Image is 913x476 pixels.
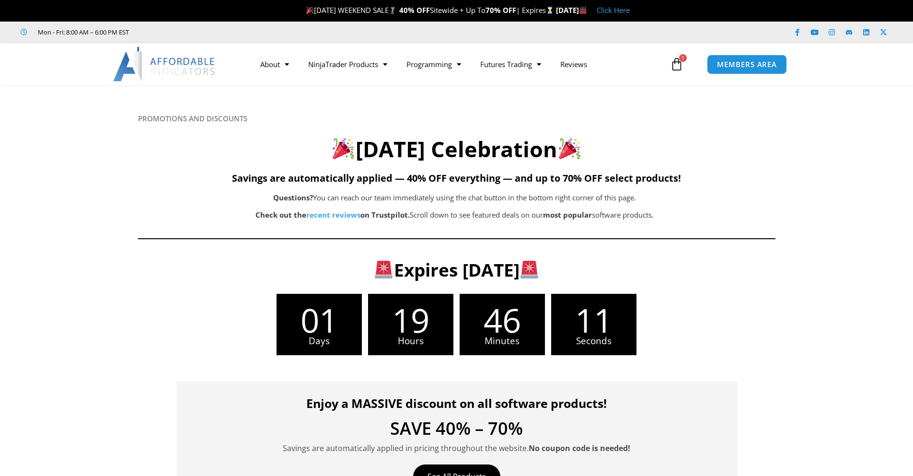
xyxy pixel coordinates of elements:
[299,53,397,75] a: NinjaTrader Products
[460,337,545,346] span: Minutes
[306,210,360,220] a: recent reviews
[333,138,354,159] img: 🎉
[138,173,775,184] h5: Savings are automatically applied — 40% OFF everything — and up to 70% OFF select products!
[368,303,453,337] span: 19
[138,114,775,123] h6: PROMOTIONS AND DISCOUNTS
[191,442,723,455] p: Savings are automatically applied in pricing throughout the website.
[520,261,538,279] img: 🚨
[707,55,787,74] a: MEMBERS AREA
[597,5,630,15] a: Click Here
[460,303,545,337] span: 46
[35,26,129,38] span: Mon - Fri: 8:00 AM – 6:00 PM EST
[191,420,723,437] h4: SAVE 40% – 70%
[304,5,555,15] span: [DATE] WEEKEND SALE Sitewide + Up To | Expires
[679,54,687,62] span: 1
[399,5,430,15] strong: 40% OFF
[368,337,453,346] span: Hours
[191,396,723,410] h4: Enjoy a MASSIVE discount on all software products!
[579,7,587,14] img: 🏭
[546,7,554,14] img: ⌛
[306,7,313,14] img: 🎉
[273,193,313,202] b: Questions?
[186,209,724,222] p: Scroll down to see featured deals on our software products.
[277,337,362,346] span: Days
[551,53,597,75] a: Reviews
[138,135,775,163] h2: [DATE] Celebration
[551,337,636,346] span: Seconds
[717,61,777,68] span: MEMBERS AREA
[485,5,516,15] strong: 70% OFF
[188,258,725,281] h3: Expires [DATE]
[186,191,724,205] p: You can reach our team immediately using the chat button in the bottom right corner of this page.
[551,303,636,337] span: 11
[559,138,580,159] img: 🎉
[471,53,551,75] a: Futures Trading
[529,443,630,453] strong: No coupon code is needed!
[277,303,362,337] span: 01
[255,210,410,220] strong: Check out the on Trustpilot.
[375,261,393,279] img: 🚨
[251,53,299,75] a: About
[142,27,286,37] iframe: Customer reviews powered by Trustpilot
[543,210,592,220] b: most popular
[113,47,216,81] img: LogoAI | Affordable Indicators – NinjaTrader
[397,53,471,75] a: Programming
[389,7,396,14] img: 🏌️‍♂️
[556,5,587,15] strong: [DATE]
[251,53,668,75] nav: Menu
[656,50,698,78] a: 1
